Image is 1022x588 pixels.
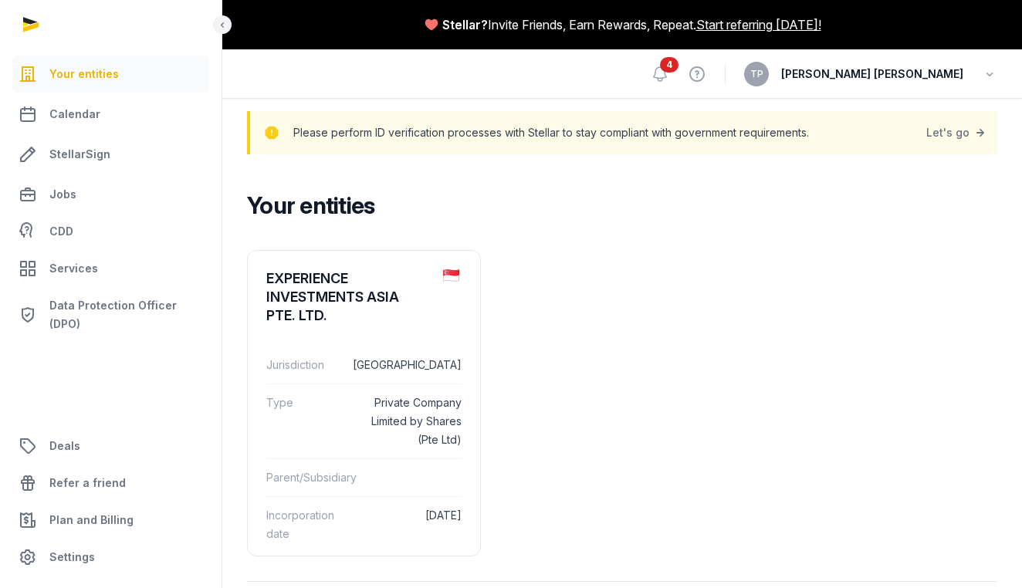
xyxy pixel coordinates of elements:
a: Services [12,250,209,287]
span: Jobs [49,185,76,204]
dt: Parent/Subsidiary [266,468,344,487]
dd: Private Company Limited by Shares (Pte Ltd) [352,394,462,449]
a: EXPERIENCE INVESTMENTS ASIA PTE. LTD.Jurisdiction[GEOGRAPHIC_DATA]TypePrivate Company Limited by ... [248,251,480,565]
span: CDD [49,222,73,241]
span: Settings [49,548,95,566]
span: Services [49,259,98,278]
span: Deals [49,437,80,455]
a: Jobs [12,176,209,213]
span: Plan and Billing [49,511,134,529]
dt: Jurisdiction [266,356,340,374]
span: Stellar? [442,15,488,34]
a: Deals [12,427,209,465]
span: Calendar [49,105,100,123]
a: Start referring [DATE]! [696,15,821,34]
span: Data Protection Officer (DPO) [49,296,203,333]
p: Please perform ID verification processes with Stellar to stay compliant with government requireme... [293,122,809,144]
a: Refer a friend [12,465,209,502]
div: EXPERIENCE INVESTMENTS ASIA PTE. LTD. [266,269,431,325]
dt: Incorporation date [266,506,340,543]
img: sg.png [443,269,459,282]
a: CDD [12,216,209,247]
span: StellarSign [49,145,110,164]
a: Calendar [12,96,209,133]
span: TP [750,69,763,79]
span: Your entities [49,65,119,83]
a: Settings [12,539,209,576]
span: 4 [660,57,679,73]
a: Your entities [12,56,209,93]
dd: [DATE] [352,506,462,543]
a: Plan and Billing [12,502,209,539]
a: StellarSign [12,136,209,173]
button: TP [744,62,769,86]
dd: [GEOGRAPHIC_DATA] [352,356,462,374]
a: Data Protection Officer (DPO) [12,290,209,340]
span: [PERSON_NAME] [PERSON_NAME] [781,65,963,83]
span: Refer a friend [49,474,126,492]
a: Let's go [926,122,988,144]
dt: Type [266,394,340,449]
h2: Your entities [247,191,985,219]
